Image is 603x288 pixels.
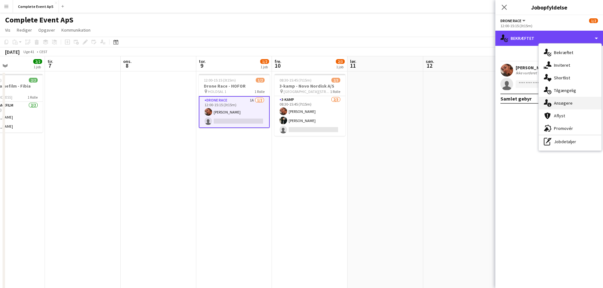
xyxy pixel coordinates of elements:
[539,59,601,71] div: Inviteret
[539,97,601,109] div: Ansøgere
[274,96,345,136] app-card-role: 3-kamp2/308:30-15:45 (7t15m)[PERSON_NAME][PERSON_NAME]
[284,89,330,94] span: [GEOGRAPHIC_DATA][STREET_ADDRESS][GEOGRAPHIC_DATA]
[500,95,531,102] div: Samlet gebyr
[261,64,269,69] div: 1 job
[274,74,345,136] app-job-card: 08:30-15:45 (7t15m)2/33-kamp - Novo Nordisk A/S [GEOGRAPHIC_DATA][STREET_ADDRESS][GEOGRAPHIC_DATA...
[254,89,265,94] span: 1 Rolle
[199,74,270,128] app-job-card: 12:00-15:15 (3t15m)1/2Drone Race - HOFOR HOLDSAL 11 RolleDrone Race1A1/212:00-15:15 (3t15m)[PERSO...
[61,27,91,33] span: Kommunikation
[273,62,281,69] span: 10
[425,62,434,69] span: 12
[39,49,47,54] div: CEST
[330,89,340,94] span: 1 Rolle
[47,58,53,64] span: tir.
[280,78,311,83] span: 08:30-15:45 (7t15m)
[349,62,356,69] span: 11
[21,49,37,54] span: Uge 41
[336,59,345,64] span: 2/3
[199,83,270,89] h3: Drone Race - HOFOR
[539,122,601,135] div: Promovér
[208,89,226,94] span: HOLDSAL 1
[500,23,598,28] div: 12:00-15:15 (3t15m)
[539,84,601,97] div: Tilgængelig
[336,64,344,69] div: 1 job
[17,27,32,33] span: Rediger
[516,70,538,76] div: Ikke vurderet
[29,78,38,83] span: 2/2
[539,109,601,122] div: Aflyst
[28,95,38,100] span: 1 Rolle
[538,70,550,76] div: 58km
[199,58,206,64] span: tor.
[13,0,59,13] button: Complete Event ApS
[256,78,265,83] span: 1/2
[495,3,603,11] h3: Jobopfyldelse
[539,135,601,148] div: Jobdetaljer
[589,18,598,23] span: 1/2
[500,18,526,23] button: Drone Race
[34,64,42,69] div: 1 job
[33,59,42,64] span: 2/2
[495,31,603,46] div: Bekræftet
[122,62,132,69] span: 8
[38,27,55,33] span: Opgaver
[426,58,434,64] span: søn.
[47,62,53,69] span: 7
[539,71,601,84] div: Shortlist
[123,58,132,64] span: ons.
[350,58,356,64] span: lør.
[274,83,345,89] h3: 3-kamp - Novo Nordisk A/S
[516,65,564,70] div: [PERSON_NAME]
[5,27,10,33] span: Vis
[199,96,270,128] app-card-role: Drone Race1A1/212:00-15:15 (3t15m)[PERSON_NAME]
[204,78,236,83] span: 12:00-15:15 (3t15m)
[539,46,601,59] div: Bekræftet
[59,26,93,34] a: Kommunikation
[500,18,521,23] span: Drone Race
[331,78,340,83] span: 2/3
[5,15,73,25] h1: Complete Event ApS
[260,59,269,64] span: 1/2
[3,26,13,34] a: Vis
[5,49,20,55] div: [DATE]
[36,26,58,34] a: Opgaver
[14,26,35,34] a: Rediger
[274,58,281,64] span: fre.
[198,62,206,69] span: 9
